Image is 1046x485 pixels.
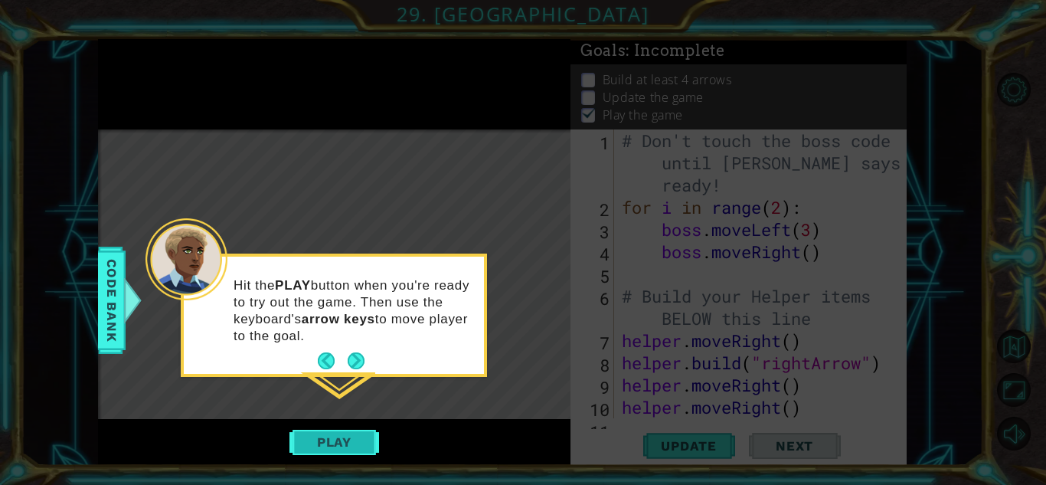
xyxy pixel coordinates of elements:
strong: PLAY [275,278,311,293]
p: Hit the button when you're ready to try out the game. Then use the keyboard's to move player to t... [234,277,473,345]
button: Back [318,352,348,369]
strong: arrow keys [302,312,375,326]
button: Next [348,352,364,369]
button: Play [289,428,379,457]
span: Code Bank [100,254,124,347]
